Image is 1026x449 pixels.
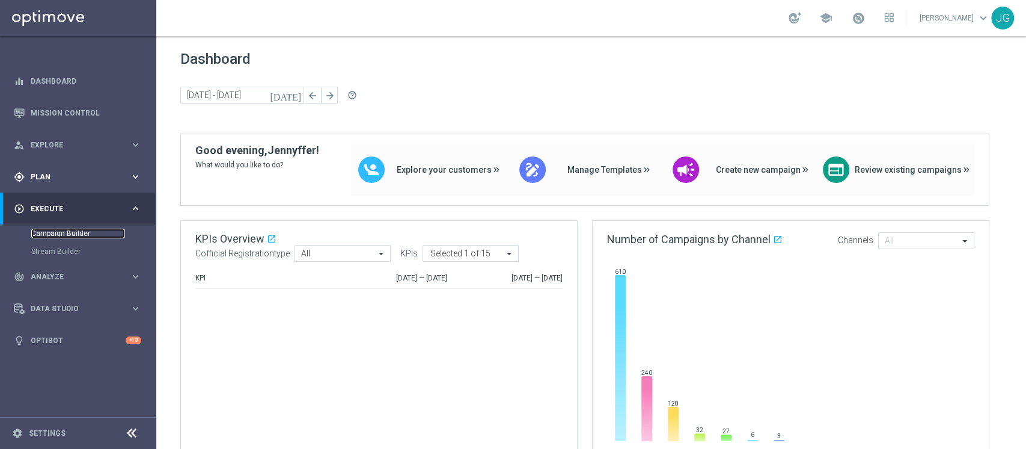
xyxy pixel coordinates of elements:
a: Optibot [31,324,126,356]
div: Analyze [14,271,130,282]
i: keyboard_arrow_right [130,139,141,150]
a: [PERSON_NAME]keyboard_arrow_down [918,9,991,27]
div: Execute [14,203,130,214]
i: person_search [14,140,25,150]
div: +10 [126,336,141,344]
button: lightbulb Optibot +10 [13,336,142,345]
i: track_changes [14,271,25,282]
span: keyboard_arrow_down [977,11,990,25]
span: Analyze [31,273,130,280]
a: Campaign Builder [31,229,125,238]
button: play_circle_outline Execute keyboard_arrow_right [13,204,142,214]
span: Data Studio [31,305,130,312]
div: JG [991,7,1014,29]
i: settings [12,428,23,439]
div: Optibot [14,324,141,356]
i: keyboard_arrow_right [130,303,141,314]
a: Stream Builder [31,247,125,256]
button: equalizer Dashboard [13,76,142,86]
span: Execute [31,205,130,212]
button: person_search Explore keyboard_arrow_right [13,140,142,150]
a: Dashboard [31,65,141,97]
i: play_circle_outline [14,203,25,214]
div: Dashboard [14,65,141,97]
i: lightbulb [14,335,25,346]
i: keyboard_arrow_right [130,271,141,282]
div: Campaign Builder [31,224,155,243]
button: gps_fixed Plan keyboard_arrow_right [13,172,142,182]
button: Mission Control [13,108,142,118]
button: track_changes Analyze keyboard_arrow_right [13,272,142,282]
div: Explore [14,140,130,150]
i: keyboard_arrow_right [130,171,141,182]
div: Mission Control [14,97,141,129]
i: gps_fixed [14,172,25,182]
div: Data Studio [14,303,130,314]
span: school [819,11,832,25]
a: Mission Control [31,97,141,129]
i: keyboard_arrow_right [130,203,141,214]
span: Explore [31,141,130,149]
div: Stream Builder [31,243,155,261]
button: Data Studio keyboard_arrow_right [13,304,142,314]
span: Plan [31,173,130,181]
div: Plan [14,172,130,182]
i: equalizer [14,76,25,87]
a: Settings [29,430,66,437]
